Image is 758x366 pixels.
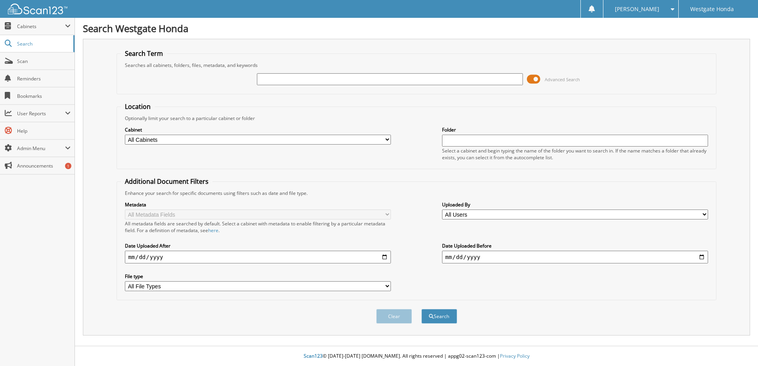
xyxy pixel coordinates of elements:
label: Folder [442,126,708,133]
div: Searches all cabinets, folders, files, metadata, and keywords [121,62,712,69]
label: Date Uploaded After [125,242,391,249]
img: scan123-logo-white.svg [8,4,67,14]
legend: Additional Document Filters [121,177,212,186]
div: Enhance your search for specific documents using filters such as date and file type. [121,190,712,196]
button: Clear [376,309,412,324]
div: 1 [65,163,71,169]
div: © [DATE]-[DATE] [DOMAIN_NAME]. All rights reserved | appg02-scan123-com | [75,347,758,366]
label: Metadata [125,201,391,208]
label: File type [125,273,391,280]
label: Cabinet [125,126,391,133]
div: Select a cabinet and begin typing the name of the folder you want to search in. If the name match... [442,147,708,161]
span: Cabinets [17,23,65,30]
input: end [442,251,708,263]
span: Admin Menu [17,145,65,152]
legend: Search Term [121,49,167,58]
span: Search [17,40,69,47]
h1: Search Westgate Honda [83,22,750,35]
a: here [208,227,218,234]
label: Uploaded By [442,201,708,208]
div: All metadata fields are searched by default. Select a cabinet with metadata to enable filtering b... [125,220,391,234]
legend: Location [121,102,155,111]
span: Help [17,128,71,134]
span: Scan123 [304,353,323,359]
span: Reminders [17,75,71,82]
span: Announcements [17,162,71,169]
div: Optionally limit your search to a particular cabinet or folder [121,115,712,122]
input: start [125,251,391,263]
label: Date Uploaded Before [442,242,708,249]
button: Search [421,309,457,324]
span: Scan [17,58,71,65]
a: Privacy Policy [500,353,530,359]
span: Advanced Search [545,76,580,82]
span: Bookmarks [17,93,71,99]
span: Westgate Honda [690,7,734,11]
span: User Reports [17,110,65,117]
span: [PERSON_NAME] [615,7,659,11]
